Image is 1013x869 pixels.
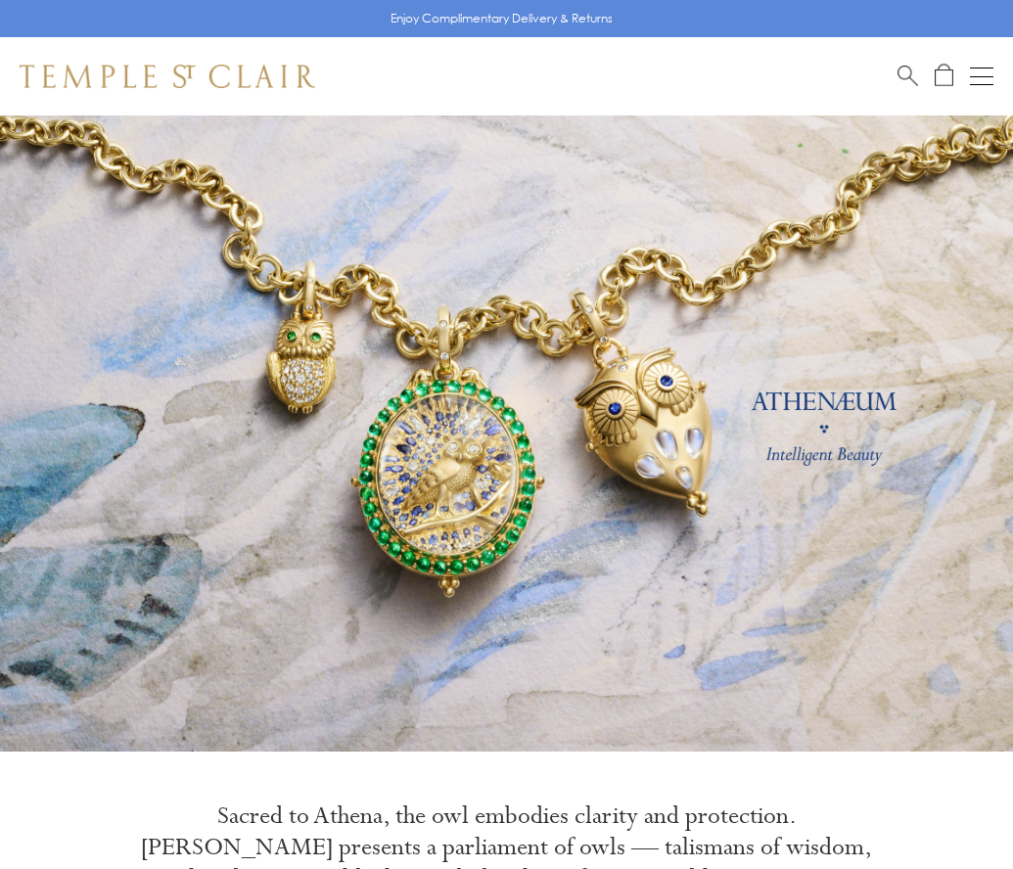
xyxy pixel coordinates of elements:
a: Open Shopping Bag [935,64,953,88]
a: Search [898,64,918,88]
button: Open navigation [970,65,993,88]
p: Enjoy Complimentary Delivery & Returns [391,9,613,28]
img: Temple St. Clair [20,65,315,88]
